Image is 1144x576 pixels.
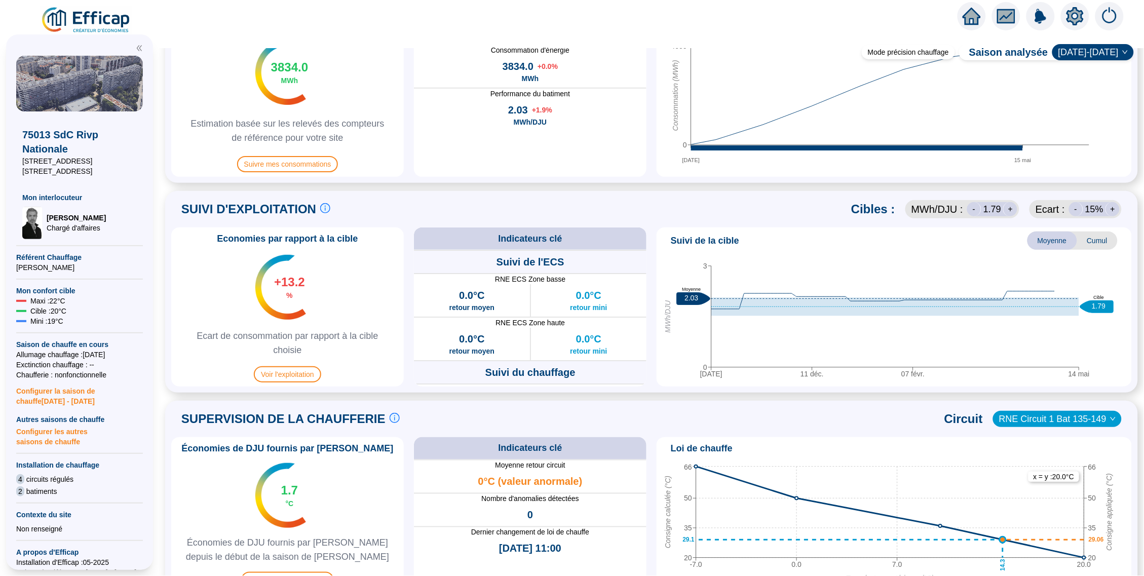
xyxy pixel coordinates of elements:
[1085,202,1103,216] span: 15 %
[22,166,137,176] span: [STREET_ADDRESS]
[16,474,24,484] span: 4
[1122,49,1128,55] span: down
[690,560,702,568] tspan: -7.0
[30,306,66,316] span: Cible : 20 °C
[175,535,400,564] span: Économies de DJU fournis par [PERSON_NAME] depuis le début de la saison de [PERSON_NAME]
[175,329,400,357] span: Ecart de consommation par rapport à la cible choisie
[1069,202,1083,216] div: -
[522,73,539,84] span: MWh
[1066,7,1084,25] span: setting
[1034,473,1075,481] text: x = y : 20.0 °C
[478,475,583,489] span: 0°C (valeur anormale)
[1105,473,1114,551] tspan: Consigne appliquée (°C)
[959,45,1048,59] span: Saison analysée
[1088,524,1096,532] tspan: 35
[538,61,558,71] span: + 0.0 %
[320,203,330,213] span: info-circle
[1092,302,1105,310] text: 1.79
[576,288,601,302] span: 0.0°C
[514,117,547,127] span: MWh/DJU
[983,202,1001,216] span: 1.79
[1014,157,1031,163] tspan: 15 mai
[851,201,895,217] span: Cibles :
[684,494,692,502] tspan: 50
[1088,494,1096,502] tspan: 50
[498,232,562,246] span: Indicateurs clé
[30,316,63,326] span: Mini : 19 °C
[682,287,701,292] text: Moyenne
[47,223,106,233] span: Chargé d'affaires
[30,296,65,306] span: Maxi : 22 °C
[414,494,646,504] span: Nombre d'anomalies détectées
[16,252,143,262] span: Référent Chauffage
[498,441,562,455] span: Indicateurs clé
[16,524,143,534] div: Non renseigné
[1095,2,1124,30] img: alerts
[862,45,955,59] div: Mode précision chauffage
[414,45,646,55] span: Consommation d'énergie
[175,117,400,145] span: Estimation basée sur les relevés des compteurs de référence pour votre site
[16,380,143,406] span: Configurer la saison de chauffe [DATE] - [DATE]
[508,103,528,117] span: 2.03
[16,486,24,496] span: 2
[390,413,400,423] span: info-circle
[1027,232,1077,250] span: Moyenne
[136,45,143,52] span: double-left
[16,557,143,567] span: Installation d'Efficap : 05-2025
[414,274,646,284] span: RNE ECS Zone basse
[999,559,1006,571] text: 14.3
[967,202,981,216] div: -
[944,411,983,427] span: Circuit
[22,128,137,156] span: 75013 SdC Rivp Nationale
[237,156,338,172] span: Suivre mes consommations
[1088,463,1096,471] tspan: 66
[255,255,307,320] img: indicateur températures
[414,460,646,471] span: Moyenne retour circuit
[999,411,1116,427] span: RNE Circuit 1 Bat 135-149
[22,156,137,166] span: [STREET_ADDRESS]
[683,140,687,148] tspan: 0
[532,105,552,115] span: + 1.9 %
[211,232,364,246] span: Economies par rapport à la cible
[684,524,692,532] tspan: 35
[16,370,143,380] span: Chaufferie : non fonctionnelle
[26,486,57,496] span: batiments
[16,262,143,273] span: [PERSON_NAME]
[684,553,692,561] tspan: 20
[414,385,646,395] span: RNE Circuit 2 Bat 123-131bis
[503,59,533,73] span: 3834.0
[499,542,561,556] span: [DATE] 11:00
[16,360,143,370] span: Exctinction chauffage : --
[1077,232,1118,250] span: Cumul
[700,369,722,377] tspan: [DATE]
[414,527,646,537] span: Dernier changement de loi de chauffe
[664,300,672,333] tspan: MWh/DJU
[254,366,321,382] span: Voir l'exploitation
[286,498,294,509] span: °C
[997,7,1015,25] span: fund
[911,202,963,216] span: MWh /DJU :
[682,157,700,163] tspan: [DATE]
[664,476,672,548] tspan: Consigne calculée (°C)
[16,286,143,296] span: Mon confort cible
[26,474,73,484] span: circuits régulés
[671,234,739,248] span: Suivi de la cible
[16,339,143,350] span: Saison de chauffe en cours
[703,363,707,371] tspan: 0
[570,346,607,356] span: retour mini
[901,369,925,377] tspan: 07 févr.
[459,288,484,302] span: 0.0°C
[449,302,494,313] span: retour moyen
[274,274,305,290] span: +13.2
[281,482,298,498] span: 1.7
[570,302,607,313] span: retour mini
[414,318,646,328] span: RNE ECS Zone haute
[576,332,601,346] span: 0.0°C
[527,508,533,522] span: 0
[16,460,143,470] span: Installation de chauffage
[671,441,733,455] span: Loi de chauffe
[459,332,484,346] span: 0.0°C
[1036,202,1065,216] span: Ecart :
[1110,416,1116,422] span: down
[1069,369,1090,377] tspan: 14 mai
